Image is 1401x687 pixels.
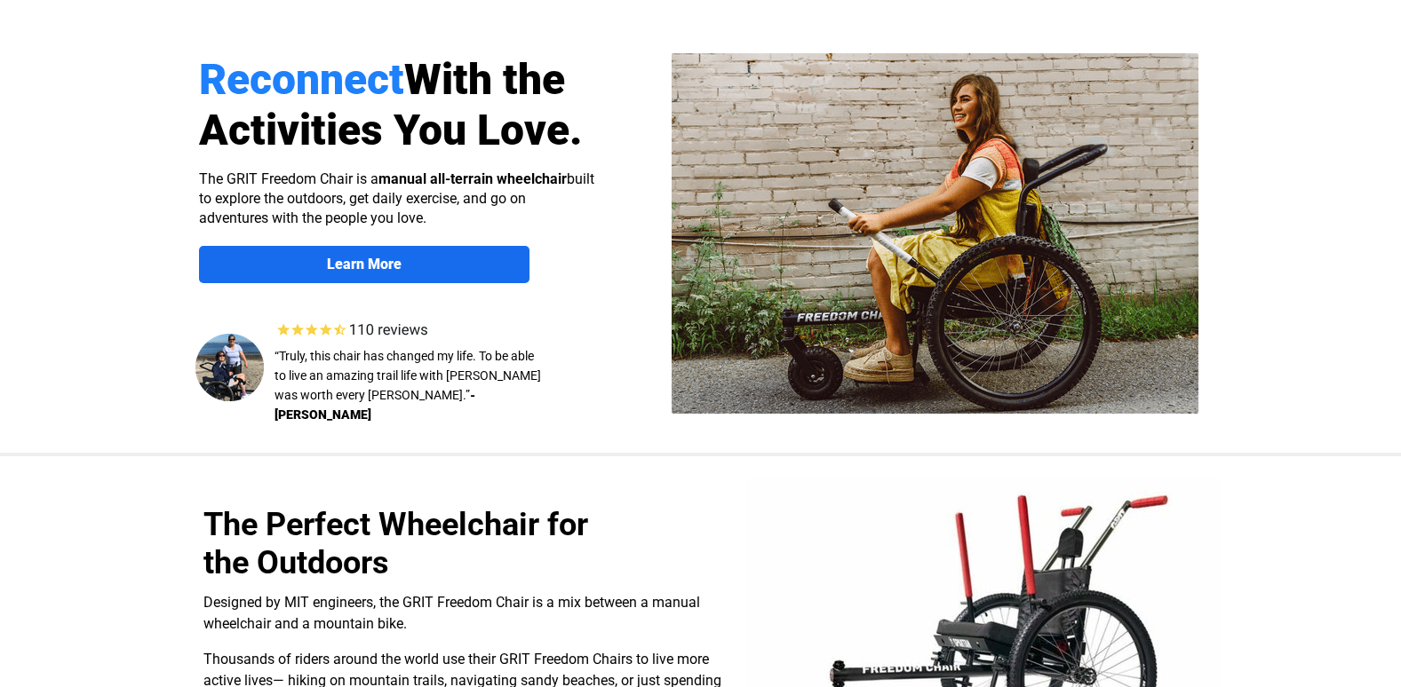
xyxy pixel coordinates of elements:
strong: Learn More [327,256,402,272]
span: The Perfect Wheelchair for the Outdoors [203,506,588,581]
span: “Truly, this chair has changed my life. To be able to live an amazing trail life with [PERSON_NAM... [275,349,541,402]
span: Designed by MIT engineers, the GRIT Freedom Chair is a mix between a manual wheelchair and a moun... [203,594,700,632]
a: Learn More [199,246,529,283]
span: Activities You Love. [199,105,583,155]
input: Get more information [63,429,216,462]
span: With the [404,54,565,105]
strong: manual all-terrain wheelchair [378,170,567,187]
span: The GRIT Freedom Chair is a built to explore the outdoors, get daily exercise, and go on adventur... [199,170,594,226]
span: Reconnect [199,54,404,105]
